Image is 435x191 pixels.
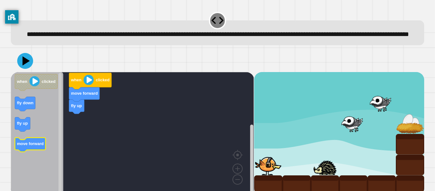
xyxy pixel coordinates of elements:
[71,91,98,96] text: move forward
[96,77,110,82] text: clicked
[71,77,82,82] text: when
[17,100,33,105] text: fly down
[71,103,82,108] text: fly up
[17,121,28,126] text: fly up
[17,141,44,146] text: move forward
[17,79,27,84] text: when
[5,10,18,24] button: privacy banner
[42,79,55,84] text: clicked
